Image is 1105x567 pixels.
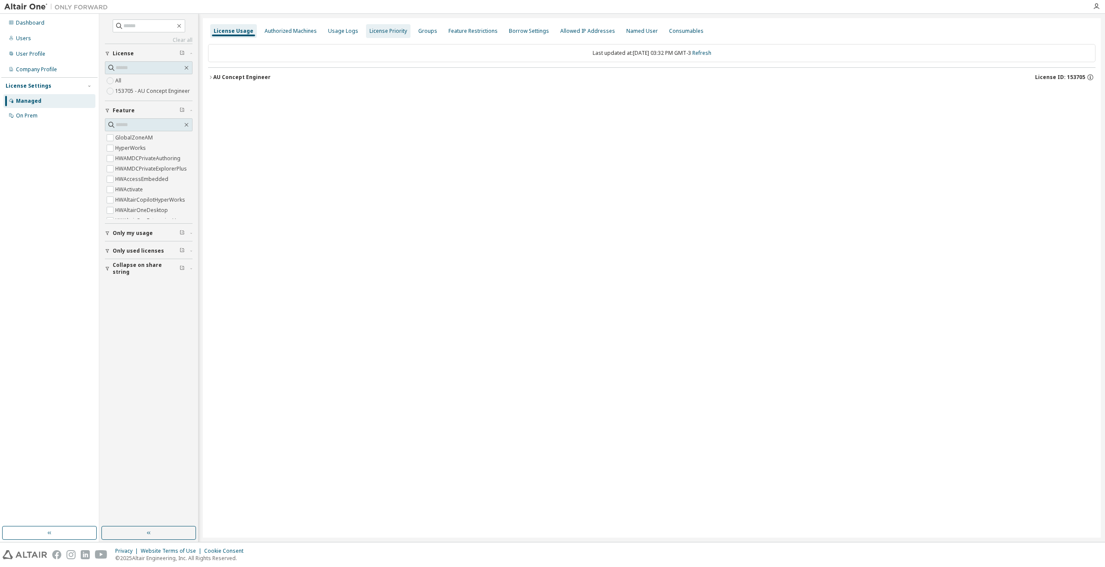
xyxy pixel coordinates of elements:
[369,28,407,35] div: License Priority
[113,50,134,57] span: License
[16,35,31,42] div: Users
[105,224,193,243] button: Only my usage
[95,550,107,559] img: youtube.svg
[115,174,170,184] label: HWAccessEmbedded
[180,107,185,114] span: Clear filter
[180,230,185,237] span: Clear filter
[113,262,180,276] span: Collapse on share string
[16,66,57,73] div: Company Profile
[204,548,249,554] div: Cookie Consent
[180,247,185,254] span: Clear filter
[6,82,51,89] div: License Settings
[16,98,41,105] div: Managed
[560,28,615,35] div: Allowed IP Addresses
[208,44,1096,62] div: Last updated at: [DATE] 03:32 PM GMT-3
[105,101,193,120] button: Feature
[66,550,76,559] img: instagram.svg
[448,28,498,35] div: Feature Restrictions
[115,205,170,215] label: HWAltairOneDesktop
[509,28,549,35] div: Borrow Settings
[105,37,193,44] a: Clear all
[16,112,38,119] div: On Prem
[115,195,187,205] label: HWAltairCopilotHyperWorks
[105,259,193,278] button: Collapse on share string
[105,241,193,260] button: Only used licenses
[626,28,658,35] div: Named User
[115,86,192,96] label: 153705 - AU Concept Engineer
[113,247,164,254] span: Only used licenses
[113,230,153,237] span: Only my usage
[115,76,123,86] label: All
[115,184,145,195] label: HWActivate
[418,28,437,35] div: Groups
[4,3,112,11] img: Altair One
[81,550,90,559] img: linkedin.svg
[115,215,186,226] label: HWAltairOneEnterpriseUser
[180,265,185,272] span: Clear filter
[692,49,711,57] a: Refresh
[208,68,1096,87] button: AU Concept EngineerLicense ID: 153705
[16,51,45,57] div: User Profile
[115,153,182,164] label: HWAMDCPrivateAuthoring
[328,28,358,35] div: Usage Logs
[113,107,135,114] span: Feature
[16,19,44,26] div: Dashboard
[265,28,317,35] div: Authorized Machines
[115,133,155,143] label: GlobalZoneAM
[214,28,253,35] div: License Usage
[213,74,271,81] div: AU Concept Engineer
[115,164,189,174] label: HWAMDCPrivateExplorerPlus
[3,550,47,559] img: altair_logo.svg
[141,548,204,554] div: Website Terms of Use
[669,28,704,35] div: Consumables
[115,554,249,562] p: © 2025 Altair Engineering, Inc. All Rights Reserved.
[1035,74,1085,81] span: License ID: 153705
[52,550,61,559] img: facebook.svg
[115,143,148,153] label: HyperWorks
[105,44,193,63] button: License
[115,548,141,554] div: Privacy
[180,50,185,57] span: Clear filter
